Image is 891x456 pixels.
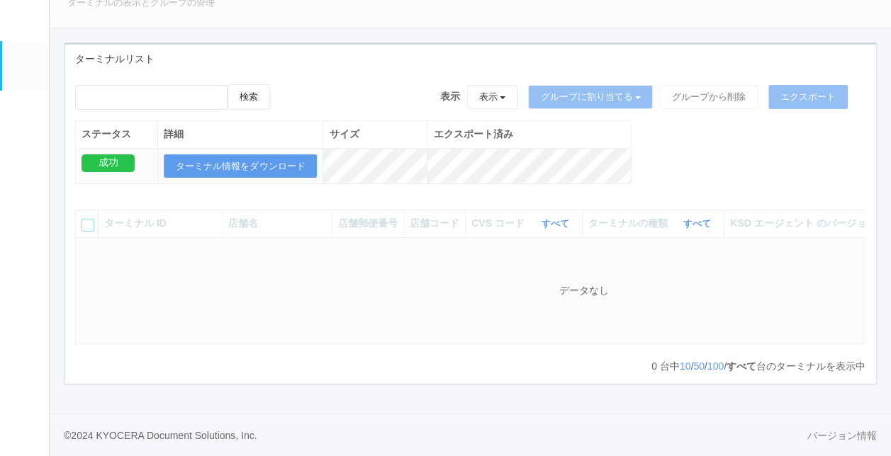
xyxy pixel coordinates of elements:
[228,84,270,110] button: 検索
[329,127,421,142] div: サイズ
[467,85,518,109] button: 表示
[2,221,49,264] a: アラート設定
[433,127,625,142] div: エクスポート済み
[693,360,705,372] a: 50
[164,154,317,178] button: ターミナル情報をダウンロード
[651,360,660,372] span: 0
[82,127,152,142] div: ステータス
[680,217,718,231] button: すべて
[64,430,257,441] span: © 2024 KYOCERA Document Solutions, Inc.
[2,265,49,308] a: コンテンツプリント
[410,217,459,229] span: 店舗コード
[338,217,398,229] span: 店舗郵便番号
[2,178,49,221] a: クライアントリンク
[2,308,49,351] a: ドキュメントを管理
[707,360,724,372] a: 100
[542,218,573,229] a: すべて
[65,45,876,74] div: ターミナルリスト
[528,85,653,109] button: グループに割り当てる
[727,360,756,372] span: すべて
[164,127,317,142] div: 詳細
[538,217,576,231] button: すべて
[588,216,671,231] span: ターミナルの種類
[680,360,691,372] a: 10
[440,89,460,104] span: 表示
[228,217,258,229] span: 店舗名
[2,91,49,134] a: パッケージ
[471,216,528,231] span: CVS コード
[2,135,49,178] a: メンテナンス通知
[82,154,135,172] div: 成功
[807,428,877,443] a: バージョン情報
[683,218,715,229] a: すべて
[651,359,865,374] p: 台中 / / / 台のターミナルを表示中
[104,216,216,231] div: ターミナル ID
[660,85,758,109] button: グループから削除
[730,217,875,229] span: KSD エージェント のバージョン
[2,41,49,91] a: ターミナル
[768,85,848,109] button: エクスポート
